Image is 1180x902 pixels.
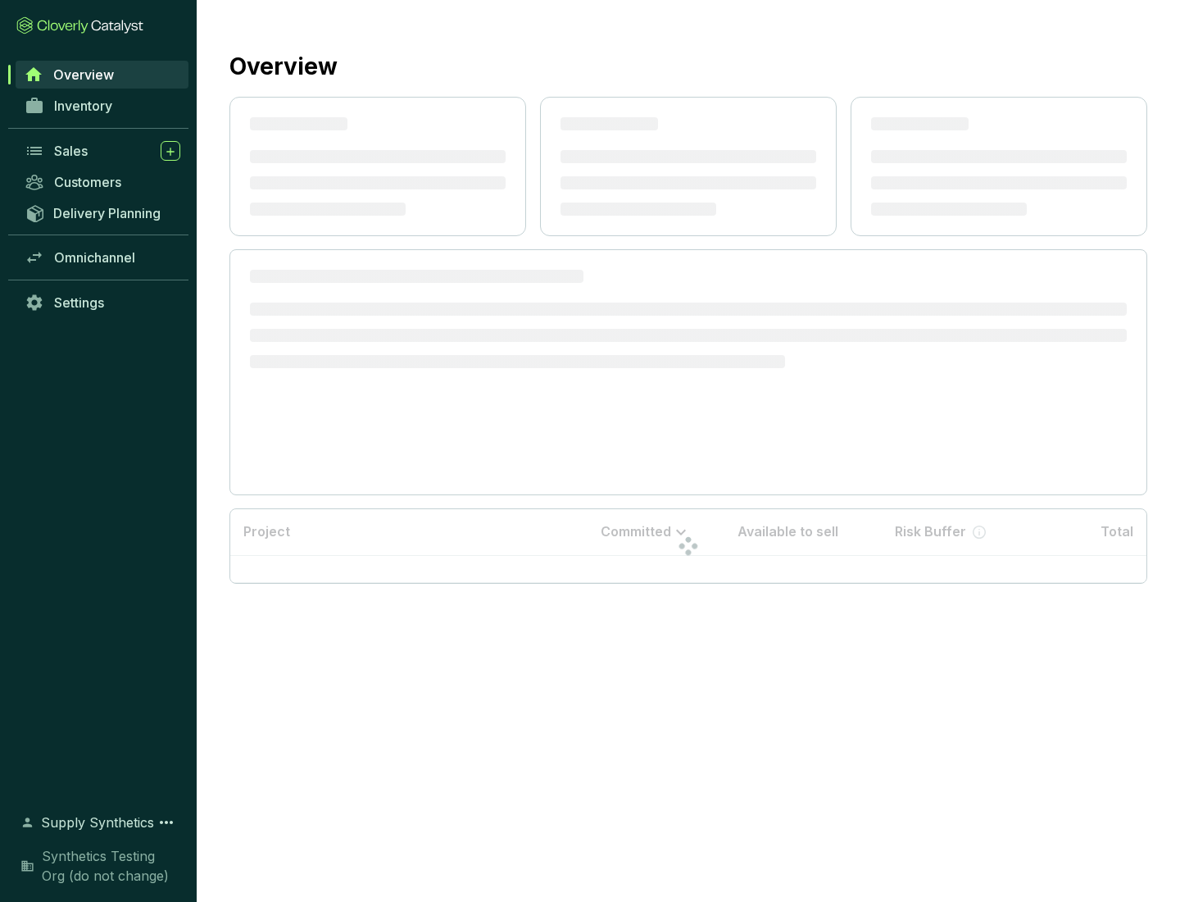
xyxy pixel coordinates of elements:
a: Inventory [16,92,188,120]
span: Synthetics Testing Org (do not change) [42,846,180,886]
span: Sales [54,143,88,159]
span: Overview [53,66,114,83]
span: Omnichannel [54,249,135,266]
span: Customers [54,174,121,190]
a: Sales [16,137,188,165]
span: Inventory [54,98,112,114]
a: Customers [16,168,188,196]
a: Delivery Planning [16,199,188,226]
span: Settings [54,294,104,311]
a: Omnichannel [16,244,188,271]
a: Overview [16,61,188,89]
a: Settings [16,289,188,317]
span: Delivery Planning [53,205,161,221]
span: Supply Synthetics [41,813,154,832]
h2: Overview [229,49,338,84]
